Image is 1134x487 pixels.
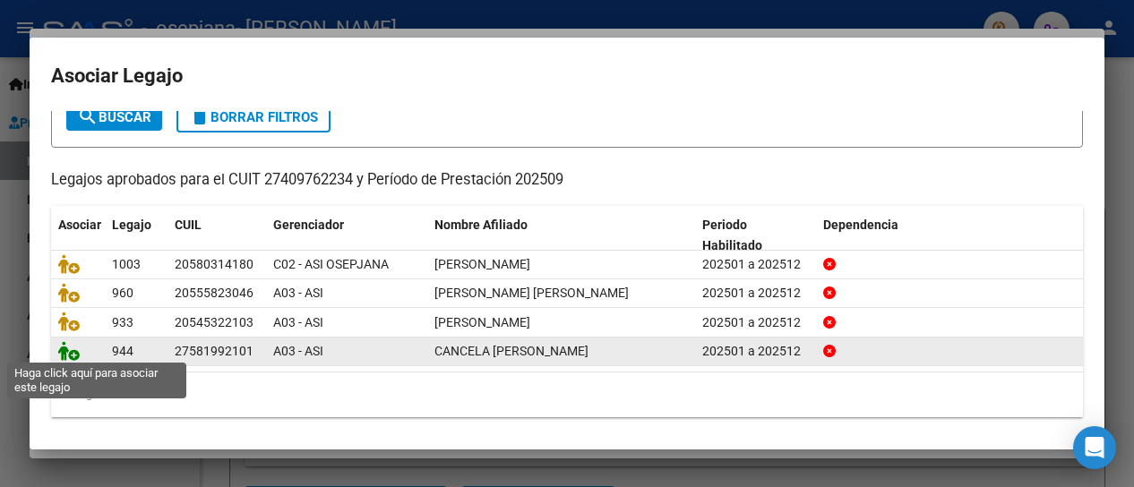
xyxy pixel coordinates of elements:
span: CANCELA MALENA ABRIL [434,344,588,358]
datatable-header-cell: Periodo Habilitado [695,206,816,265]
datatable-header-cell: Legajo [105,206,168,265]
div: 202501 a 202512 [702,254,809,275]
span: 944 [112,344,133,358]
span: 933 [112,315,133,329]
mat-icon: delete [189,106,210,127]
span: A03 - ASI [273,344,323,358]
div: 20580314180 [175,254,253,275]
div: 20555823046 [175,283,253,303]
span: MOLINA JOFRE JUAN MANUEL IGNACIO [434,286,629,300]
span: C02 - ASI OSEPJANA [273,257,389,271]
button: Borrar Filtros [176,102,331,132]
span: Borrar Filtros [189,109,318,125]
div: 202501 a 202512 [702,312,809,333]
button: Buscar [66,104,162,131]
span: A03 - ASI [273,286,323,300]
span: TOGNETTI EITHAN UZIEL [434,315,530,329]
div: 202501 a 202512 [702,341,809,362]
p: Legajos aprobados para el CUIT 27409762234 y Período de Prestación 202509 [51,169,1083,192]
span: CUIL [175,218,202,232]
datatable-header-cell: Gerenciador [266,206,427,265]
div: Open Intercom Messenger [1073,426,1116,469]
span: Buscar [77,109,151,125]
span: Periodo Habilitado [702,218,762,252]
datatable-header-cell: Dependencia [816,206,1084,265]
span: CERNEIRA MIRKO NICOLAS [434,257,530,271]
datatable-header-cell: Nombre Afiliado [427,206,695,265]
div: 202501 a 202512 [702,283,809,303]
span: Asociar [58,218,101,232]
span: Legajo [112,218,151,232]
datatable-header-cell: CUIL [168,206,266,265]
h2: Asociar Legajo [51,59,1083,93]
div: 4 registros [51,372,1083,417]
span: 960 [112,286,133,300]
span: Gerenciador [273,218,344,232]
span: A03 - ASI [273,315,323,329]
span: 1003 [112,257,141,271]
datatable-header-cell: Asociar [51,206,105,265]
span: Dependencia [823,218,898,232]
div: 20545322103 [175,312,253,333]
span: Nombre Afiliado [434,218,528,232]
mat-icon: search [77,106,99,127]
div: 27581992101 [175,341,253,362]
